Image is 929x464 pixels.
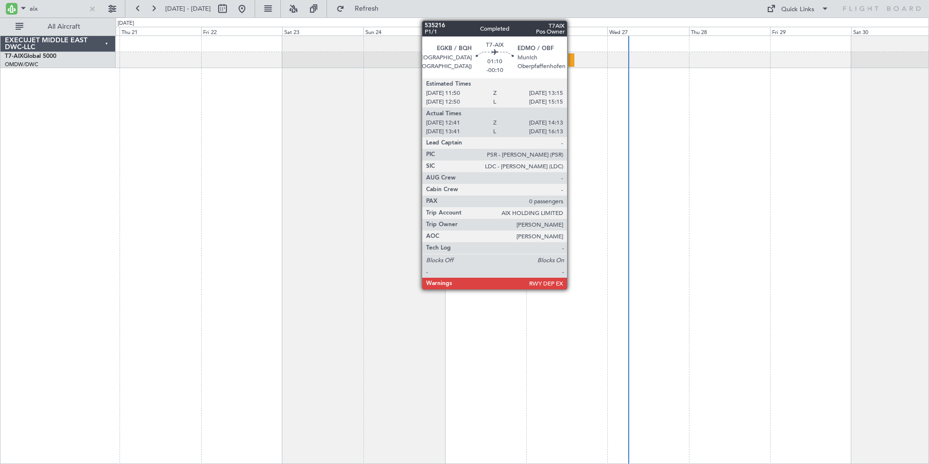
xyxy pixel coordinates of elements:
[201,27,282,36] div: Fri 22
[781,5,814,15] div: Quick Links
[445,27,526,36] div: Mon 25
[526,27,607,36] div: Tue 26
[282,27,363,36] div: Sat 23
[11,19,105,35] button: All Aircraft
[5,54,56,59] a: T7-AIXGlobal 5000
[120,27,201,36] div: Thu 21
[25,23,103,30] span: All Aircraft
[346,5,387,12] span: Refresh
[689,27,770,36] div: Thu 28
[5,61,38,68] a: OMDW/DWC
[165,4,211,13] span: [DATE] - [DATE]
[607,27,688,36] div: Wed 27
[332,1,390,17] button: Refresh
[770,27,851,36] div: Fri 29
[363,27,445,36] div: Sun 24
[118,19,134,28] div: [DATE]
[5,54,23,59] span: T7-AIX
[762,1,834,17] button: Quick Links
[30,1,86,16] input: A/C (Reg. or Type)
